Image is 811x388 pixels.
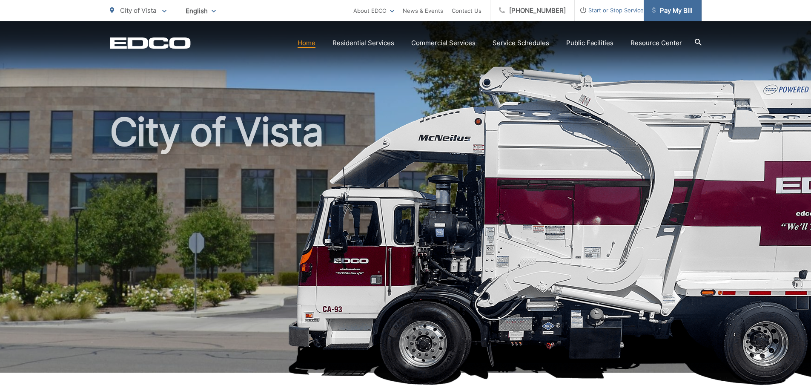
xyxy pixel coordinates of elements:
[110,37,191,49] a: EDCD logo. Return to the homepage.
[630,38,682,48] a: Resource Center
[403,6,443,16] a: News & Events
[120,6,156,14] span: City of Vista
[566,38,613,48] a: Public Facilities
[179,3,222,18] span: English
[332,38,394,48] a: Residential Services
[411,38,476,48] a: Commercial Services
[353,6,394,16] a: About EDCO
[452,6,481,16] a: Contact Us
[652,6,693,16] span: Pay My Bill
[110,111,702,380] h1: City of Vista
[493,38,549,48] a: Service Schedules
[298,38,315,48] a: Home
